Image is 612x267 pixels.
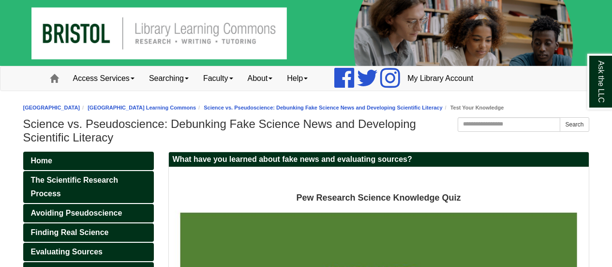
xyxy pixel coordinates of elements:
[23,243,154,261] a: Evaluating Sources
[66,66,142,91] a: Access Services
[31,248,103,256] span: Evaluating Sources
[240,66,280,91] a: About
[31,228,109,236] span: Finding Real Science
[88,105,196,110] a: [GEOGRAPHIC_DATA] Learning Commons
[296,193,461,203] strong: Pew Research Science Knowledge Quiz
[280,66,315,91] a: Help
[23,105,80,110] a: [GEOGRAPHIC_DATA]
[31,157,52,165] span: Home
[23,204,154,222] a: Avoiding Pseudoscience
[443,103,504,112] li: Test Your Knowledge
[23,103,589,112] nav: breadcrumb
[23,117,589,144] h1: Science vs. Pseudoscience: Debunking Fake Science News and Developing Scientific Literacy
[23,223,154,242] a: Finding Real Science
[23,152,154,170] a: Home
[169,152,589,167] h2: What have you learned about fake news and evaluating sources?
[560,117,589,132] button: Search
[31,209,122,217] span: Avoiding Pseudoscience
[204,105,442,110] a: Science vs. Pseudoscience: Debunking Fake Science News and Developing Scientific Literacy
[400,66,480,91] a: My Library Account
[23,171,154,203] a: The Scientific Research Process
[196,66,240,91] a: Faculty
[142,66,196,91] a: Searching
[31,176,119,198] span: The Scientific Research Process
